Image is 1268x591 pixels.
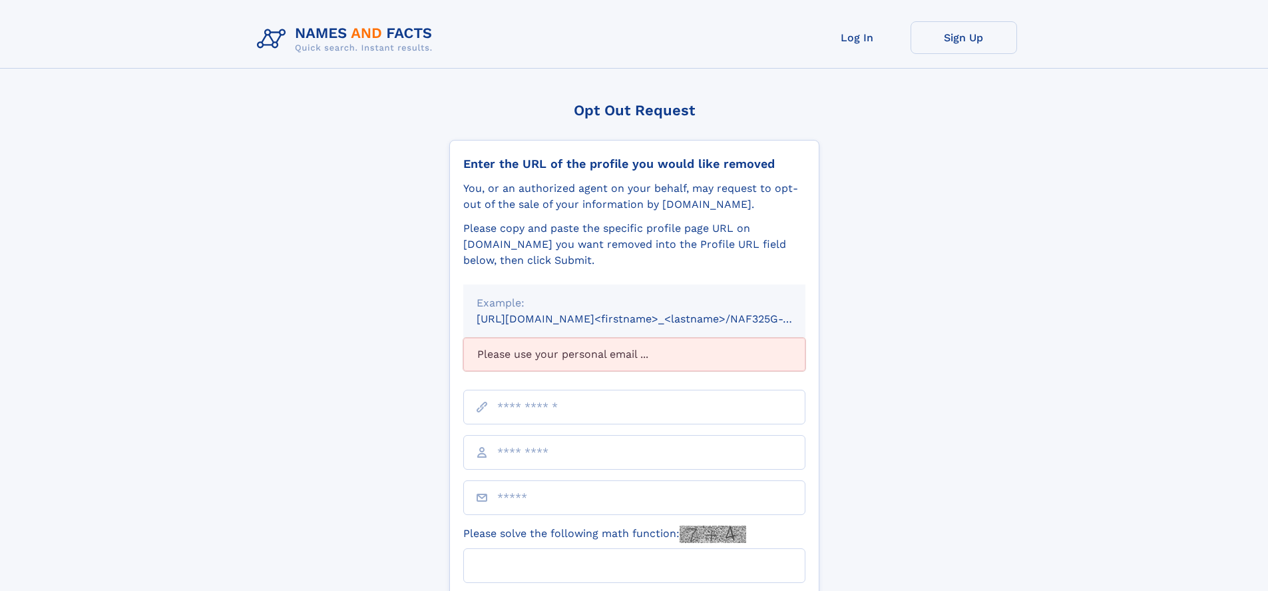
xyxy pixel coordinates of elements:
label: Please solve the following math function: [463,526,746,543]
div: Please use your personal email ... [463,338,805,371]
a: Sign Up [911,21,1017,54]
div: Enter the URL of the profile you would like removed [463,157,805,171]
small: [URL][DOMAIN_NAME]<firstname>_<lastname>/NAF325G-xxxxxxxx [477,312,831,325]
div: Please copy and paste the specific profile page URL on [DOMAIN_NAME] you want removed into the Pr... [463,221,805,269]
div: Example: [477,295,792,311]
img: Logo Names and Facts [252,21,443,57]
div: Opt Out Request [449,102,819,119]
a: Log In [804,21,911,54]
div: You, or an authorized agent on your behalf, may request to opt-out of the sale of your informatio... [463,181,805,213]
